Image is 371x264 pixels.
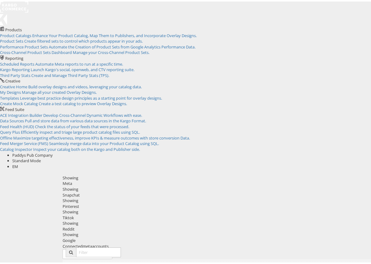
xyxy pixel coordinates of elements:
span: Manage all your created Overlay Designs. [22,88,97,94]
span: Seamlessly merge data into your Product Catalog using SQL. [49,139,159,145]
span: Manage your Cross-Channel Product Sets. [73,48,149,54]
span: meta [83,242,92,247]
span: Build overlay designs and videos, leveraging your catalog data. [28,82,142,88]
span: Automate the Creation of Product Sets from Google Analytics Performance Data. [49,43,195,48]
span: Efficiently inspect and triage large product catalog files using SQL. [21,128,140,133]
span: Automate Meta reports to run at a specific time. [35,60,123,65]
span: Launch Kargo's social, openweb, and CTV reporting suite. [31,65,134,71]
span: Products [5,25,22,31]
span: Maximize targeting effectiveness, improve KPIs & measure outcomes with store conversion Data. [13,134,190,139]
span: Create a test catalog to preview Overlay Designs. [39,99,127,105]
span: Develop Cross-Channel Dynamic Workflows with ease. [43,111,142,117]
span: Create and Manage Third Party Stats (TPS). [31,71,109,77]
span: Inspect your catalog both on the Kargo and Publisher side. [33,145,140,151]
span: Leverage best practice design principles as a starting point for overlay designs. [20,94,162,99]
span: Reporting [5,54,23,59]
span: Paddys Pub Company [12,151,53,156]
input: Filter [76,246,121,256]
span: Enhance Your Product Catalog, Map Them to Publishers, and Incorporate Overlay Designs. [32,31,197,37]
span: Creative [5,77,20,82]
span: Pull and store data from various data sources in the Kargo Format. [25,117,146,122]
span: EM [12,162,18,168]
span: Standard Mode [12,156,41,162]
button: ConnectmetaAccounts [63,248,112,258]
span: Create filtered sets to control which products appear in your ads. [24,37,143,42]
span: Feed Suite [5,105,24,111]
span: Check the status of your feeds that were processed. [35,122,129,128]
